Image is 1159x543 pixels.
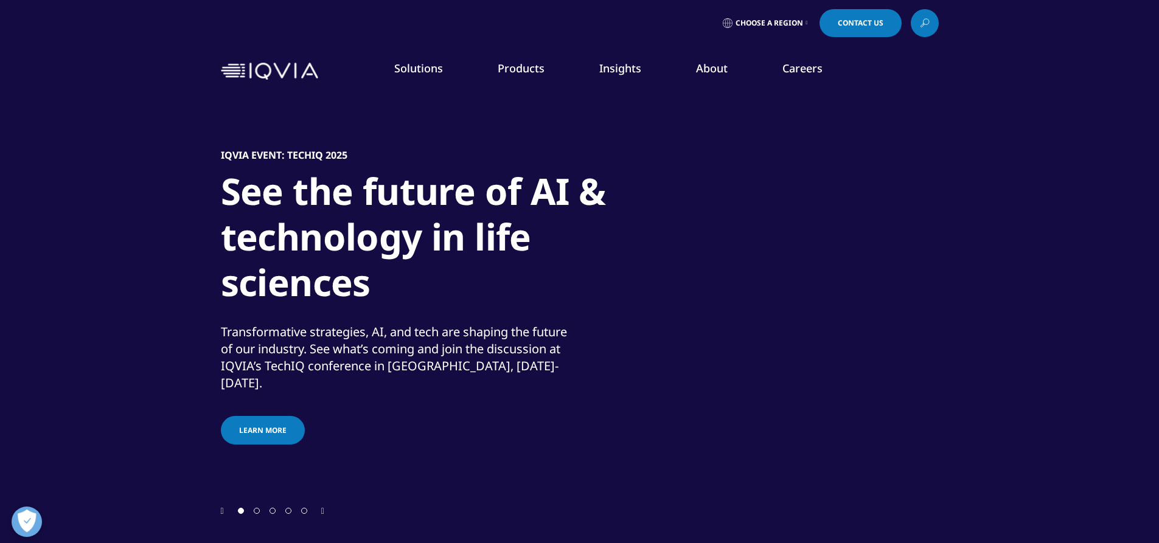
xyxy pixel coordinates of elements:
[782,61,823,75] a: Careers
[498,61,545,75] a: Products
[221,416,305,444] a: Learn more
[239,425,287,435] span: Learn more
[12,507,42,537] button: Open Preferences
[221,63,318,80] img: IQVIA Healthcare Information Technology and Pharma Clinical Research Company
[696,61,728,75] a: About
[270,508,276,514] span: Go to slide 3
[323,43,939,100] nav: Primary
[238,508,244,514] span: Go to slide 1
[221,91,939,505] div: 1 / 5
[221,168,677,313] h1: See the future of AI & technology in life sciences​
[736,18,803,28] span: Choose a Region
[321,505,324,516] div: Next slide
[301,508,307,514] span: Go to slide 5
[820,9,902,37] a: Contact Us
[221,323,577,392] div: Transformative strategies, AI, and tech are shaping the future of our industry. See what’s coming...
[285,508,291,514] span: Go to slide 4
[221,505,224,516] div: Previous slide
[838,19,883,27] span: Contact Us
[221,149,347,161] h5: IQVIA Event: TechIQ 2025​
[599,61,641,75] a: Insights
[254,508,260,514] span: Go to slide 2
[394,61,443,75] a: Solutions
